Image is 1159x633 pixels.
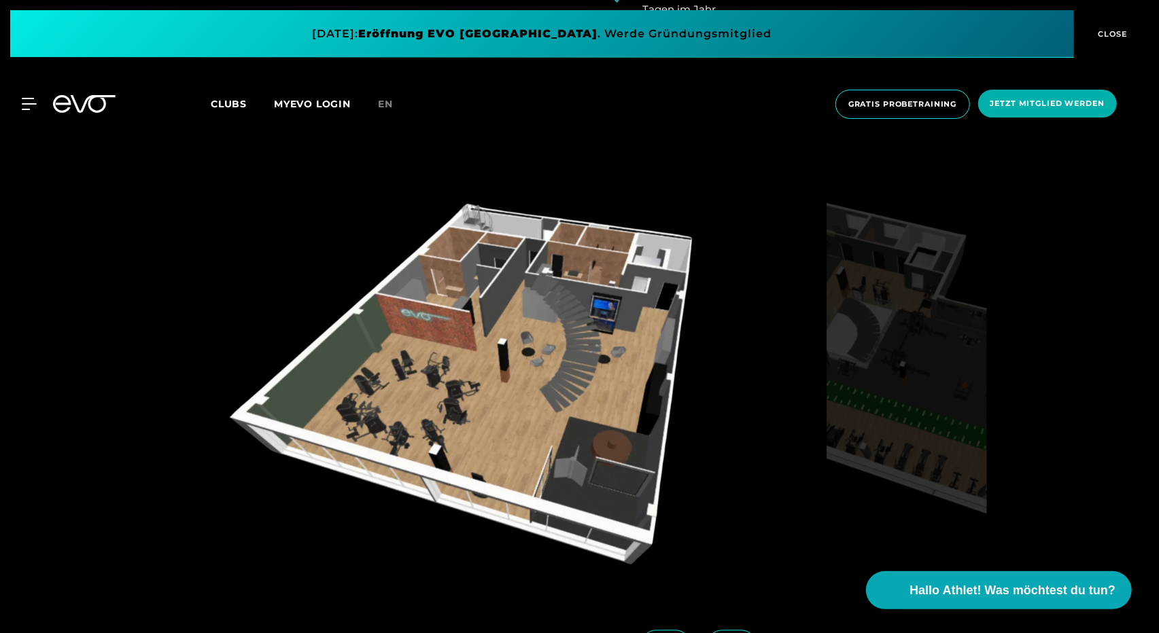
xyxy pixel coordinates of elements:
span: Hallo Athlet! Was möchtest du tun? [910,581,1115,600]
span: Jetzt Mitglied werden [990,98,1105,109]
a: MYEVO LOGIN [274,98,351,110]
span: en [378,98,393,110]
img: evofitness [827,179,988,598]
button: CLOSE [1074,10,1149,58]
span: Gratis Probetraining [848,98,957,110]
a: en [378,96,409,112]
span: Clubs [211,98,247,110]
a: Gratis Probetraining [831,90,974,119]
a: Jetzt Mitglied werden [974,90,1121,119]
img: evofitness [177,179,821,598]
span: CLOSE [1095,28,1128,40]
button: Hallo Athlet! Was möchtest du tun? [866,571,1132,609]
a: Clubs [211,97,274,110]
